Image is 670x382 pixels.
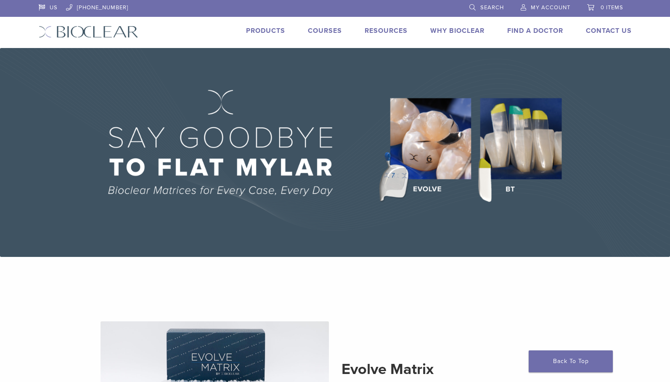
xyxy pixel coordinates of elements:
[529,350,613,372] a: Back To Top
[365,27,408,35] a: Resources
[246,27,285,35] a: Products
[342,359,570,379] h2: Evolve Matrix
[480,4,504,11] span: Search
[430,27,485,35] a: Why Bioclear
[586,27,632,35] a: Contact Us
[39,26,138,38] img: Bioclear
[601,4,623,11] span: 0 items
[531,4,570,11] span: My Account
[507,27,563,35] a: Find A Doctor
[308,27,342,35] a: Courses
